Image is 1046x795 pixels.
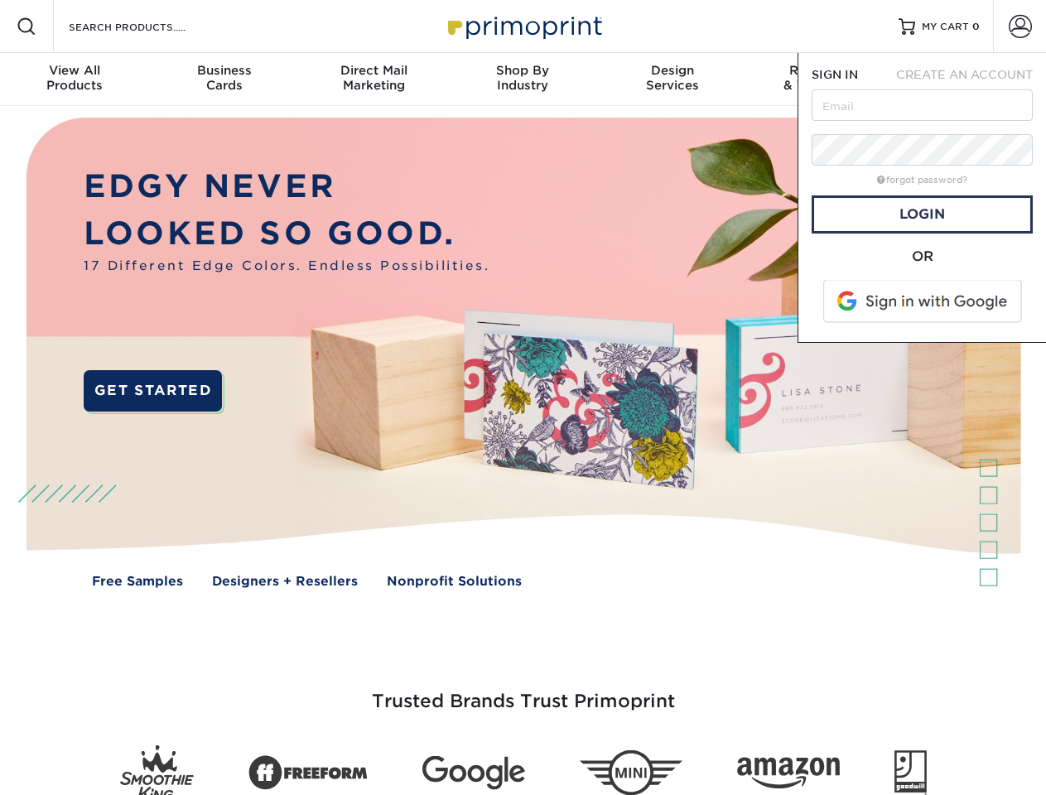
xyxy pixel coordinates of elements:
img: Google [422,756,525,790]
a: Shop ByIndustry [448,53,597,106]
img: Goodwill [894,750,927,795]
a: BusinessCards [149,53,298,106]
div: Cards [149,63,298,93]
div: OR [812,247,1033,267]
iframe: Google Customer Reviews [4,744,141,789]
h3: Trusted Brands Trust Primoprint [39,651,1008,732]
div: Industry [448,63,597,93]
a: forgot password? [877,175,967,185]
div: & Templates [747,63,896,93]
p: EDGY NEVER [84,163,489,210]
a: Direct MailMarketing [299,53,448,106]
span: Business [149,63,298,78]
span: CREATE AN ACCOUNT [896,68,1033,81]
div: Services [598,63,747,93]
p: LOOKED SO GOOD. [84,210,489,258]
img: Amazon [737,758,840,789]
span: Design [598,63,747,78]
input: SEARCH PRODUCTS..... [67,17,229,36]
span: MY CART [922,20,969,34]
a: Login [812,195,1033,234]
a: Free Samples [92,572,183,591]
a: DesignServices [598,53,747,106]
img: Primoprint [441,8,606,44]
span: Resources [747,63,896,78]
span: Shop By [448,63,597,78]
a: GET STARTED [84,370,222,412]
a: Nonprofit Solutions [387,572,522,591]
div: Marketing [299,63,448,93]
span: Direct Mail [299,63,448,78]
a: Resources& Templates [747,53,896,106]
span: 0 [972,21,980,32]
a: Designers + Resellers [212,572,358,591]
input: Email [812,89,1033,121]
span: 17 Different Edge Colors. Endless Possibilities. [84,257,489,276]
span: SIGN IN [812,68,858,81]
